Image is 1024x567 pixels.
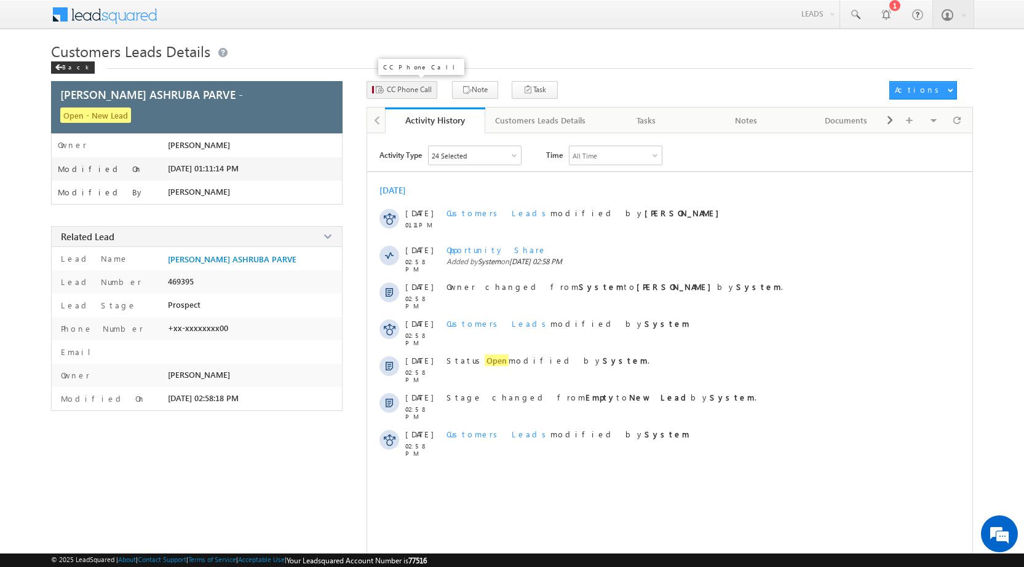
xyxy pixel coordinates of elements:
strong: System [645,429,689,439]
span: [DATE] [405,318,433,329]
span: [DATE] [405,429,433,439]
span: Customers Leads [447,429,550,439]
strong: Empty [585,392,616,402]
div: Owner Changed,Status Changed,Stage Changed,Source Changed,Notes & 19 more.. [429,146,521,165]
span: Activity Type [379,146,422,164]
span: Opportunity Share [447,244,547,255]
strong: [PERSON_NAME] [637,281,717,292]
a: Acceptable Use [238,555,285,563]
span: modified by [447,318,689,329]
span: Status modified by . [447,354,649,366]
div: Customers Leads Details [495,113,585,128]
span: [PERSON_NAME] ASHRUBA PARVE - [60,87,243,102]
span: [DATE] [405,208,433,218]
label: Lead Number [58,276,141,287]
span: Related Lead [61,230,114,243]
label: Email [58,346,100,357]
button: Actions [889,81,957,100]
span: 01:11 PM [405,221,442,229]
span: 02:58 PM [405,369,442,383]
strong: System [736,281,781,292]
a: [PERSON_NAME] ASHRUBA PARVE [168,254,296,264]
span: 469395 [168,276,194,286]
span: modified by [447,429,689,439]
div: Back [51,61,95,74]
span: CC Phone Call [387,84,432,95]
span: [DATE] 02:58 PM [509,257,562,266]
span: [DATE] [405,244,433,255]
span: 02:58 PM [405,258,442,273]
a: About [118,555,136,563]
label: Modified On [58,393,146,404]
strong: System [603,355,648,366]
label: Lead Stage [58,300,137,310]
strong: System [579,281,624,292]
span: [PERSON_NAME] [168,187,230,197]
span: Open - New Lead [60,108,131,123]
span: Time [546,146,563,164]
strong: System [645,318,689,329]
a: Terms of Service [188,555,236,563]
span: [DATE] [405,392,433,402]
span: 02:58 PM [405,295,442,310]
a: Customers Leads Details [485,108,597,133]
div: Notes [707,113,786,128]
span: 02:58 PM [405,405,442,420]
span: Added by on [447,257,921,266]
a: Documents [796,108,897,133]
span: Your Leadsquared Account Number is [287,556,427,565]
strong: [PERSON_NAME] [645,208,725,218]
button: Note [452,81,498,99]
p: CC Phone Call [383,63,459,71]
label: Owner [58,140,87,150]
a: Notes [697,108,797,133]
label: Modified On [58,164,143,174]
div: Tasks [606,113,686,128]
span: Stage changed from to by . [447,392,756,402]
span: [PERSON_NAME] [168,140,230,150]
span: [DATE] 01:11:14 PM [168,163,239,173]
span: [PERSON_NAME] [168,370,230,380]
label: Owner [58,370,90,380]
label: Lead Name [58,253,129,264]
span: 02:58 PM [405,332,442,346]
a: Contact Support [138,555,186,563]
a: Tasks [597,108,697,133]
span: Customers Leads [447,208,550,218]
label: Phone Number [58,323,143,334]
div: Activity History [394,114,476,126]
span: [DATE] [405,355,433,366]
div: All Time [573,152,597,160]
span: +xx-xxxxxxxx00 [168,323,228,333]
div: [DATE] [379,184,419,196]
div: Documents [806,113,886,128]
span: [DATE] [405,281,433,292]
span: modified by [447,208,725,218]
span: © 2025 LeadSquared | | | | | [51,555,427,565]
span: 77516 [408,556,427,565]
button: CC Phone Call [367,81,437,99]
span: Customers Leads [447,318,550,329]
div: 24 Selected [432,152,467,160]
span: System [478,257,501,266]
a: Activity History [385,108,485,133]
span: Open [485,354,509,366]
div: Actions [895,84,943,95]
span: 02:58 PM [405,442,442,457]
span: Customers Leads Details [51,41,210,61]
label: Modified By [58,187,145,197]
span: Owner changed from to by . [447,281,783,292]
strong: New Lead [629,392,691,402]
span: Prospect [168,300,200,310]
strong: System [710,392,755,402]
button: Task [512,81,558,99]
span: [DATE] 02:58:18 PM [168,393,239,403]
